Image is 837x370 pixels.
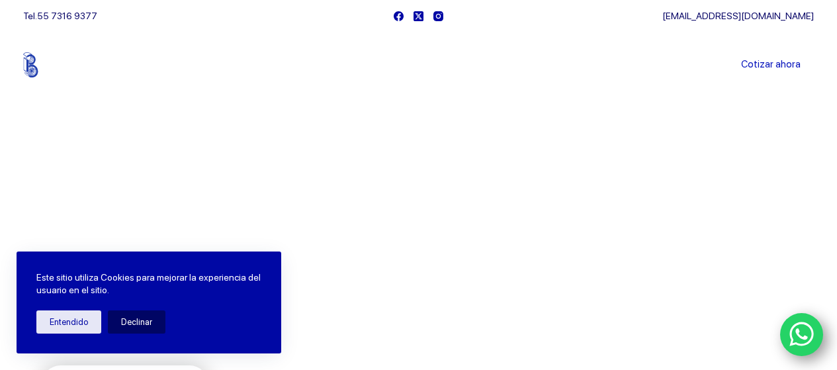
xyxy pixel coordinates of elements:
[414,11,423,21] a: X (Twitter)
[728,52,814,78] a: Cotizar ahora
[263,32,574,98] nav: Menu Principal
[108,310,165,334] button: Declinar
[394,11,404,21] a: Facebook
[42,197,211,214] span: Bienvenido a Balerytodo®
[42,226,421,317] span: Somos los doctores de la industria
[23,52,106,77] img: Balerytodo
[23,11,97,21] span: Tel.
[36,310,101,334] button: Entendido
[433,11,443,21] a: Instagram
[36,271,261,297] p: Este sitio utiliza Cookies para mejorar la experiencia del usuario en el sitio.
[780,313,824,357] a: WhatsApp
[37,11,97,21] a: 55 7316 9377
[662,11,814,21] a: [EMAIL_ADDRESS][DOMAIN_NAME]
